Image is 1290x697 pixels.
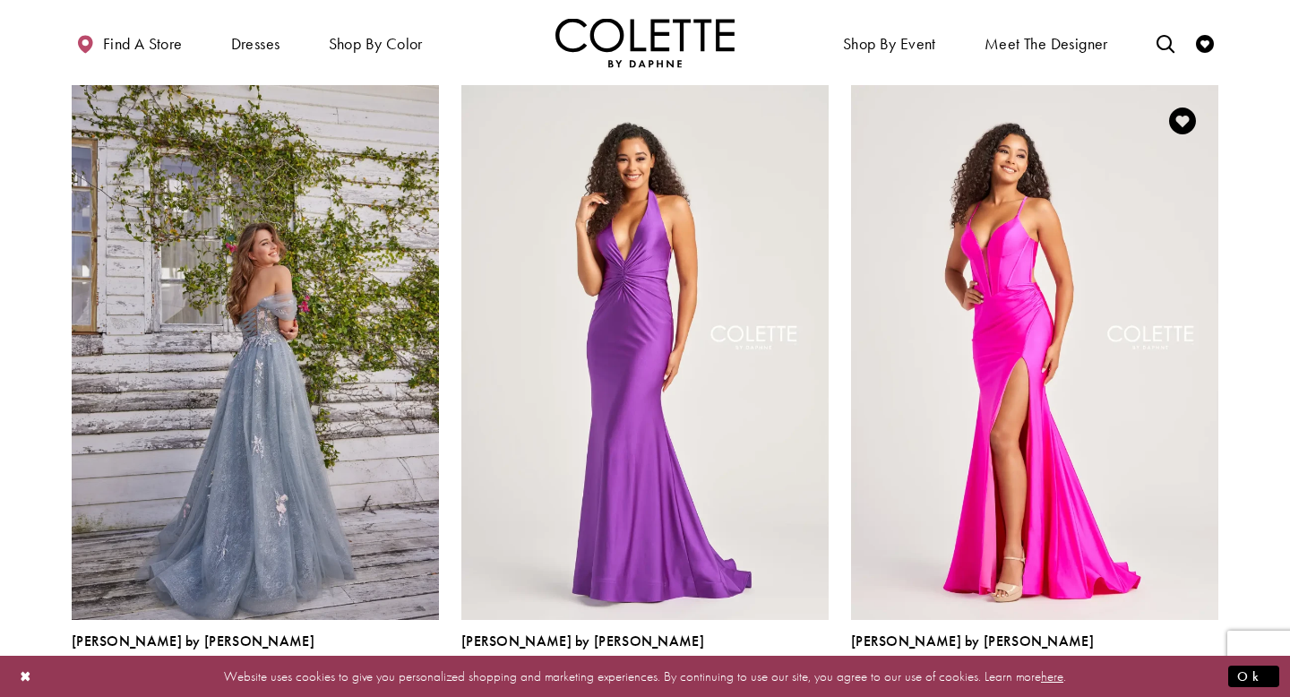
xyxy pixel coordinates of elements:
[103,35,183,53] span: Find a store
[461,633,704,671] div: Colette by Daphne Style No. CL5199
[1152,18,1179,67] a: Toggle search
[231,35,280,53] span: Dresses
[555,18,735,67] img: Colette by Daphne
[72,85,439,619] a: Visit Colette by Daphne Style No. CL5169 Page
[838,18,941,67] span: Shop By Event
[851,633,1094,671] div: Colette by Daphne Style No. CL5204
[851,85,1218,619] a: Visit Colette by Daphne Style No. CL5204 Page
[555,18,735,67] a: Visit Home Page
[129,664,1161,688] p: Website uses cookies to give you personalized shopping and marketing experiences. By continuing t...
[851,632,1094,650] span: [PERSON_NAME] by [PERSON_NAME]
[329,35,423,53] span: Shop by color
[72,633,314,671] div: Colette by Daphne Style No. CL5169
[843,35,936,53] span: Shop By Event
[227,18,285,67] span: Dresses
[72,18,186,67] a: Find a store
[1191,18,1218,67] a: Check Wishlist
[461,85,829,619] a: Visit Colette by Daphne Style No. CL5199 Page
[1041,667,1063,684] a: here
[11,660,41,692] button: Close Dialog
[461,632,704,650] span: [PERSON_NAME] by [PERSON_NAME]
[1228,665,1279,687] button: Submit Dialog
[980,18,1113,67] a: Meet the designer
[72,632,314,650] span: [PERSON_NAME] by [PERSON_NAME]
[324,18,427,67] span: Shop by color
[1164,102,1201,140] a: Add to Wishlist
[985,35,1108,53] span: Meet the designer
